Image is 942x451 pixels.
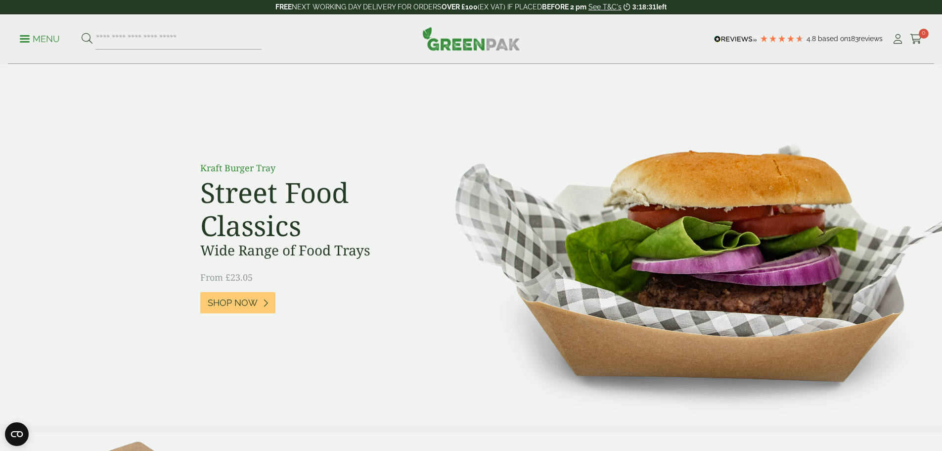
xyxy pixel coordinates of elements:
p: Menu [20,33,60,45]
span: Based on [818,35,848,43]
div: 4.79 Stars [760,34,804,43]
a: Menu [20,33,60,43]
span: 0 [919,29,929,39]
button: Open CMP widget [5,422,29,446]
span: Shop Now [208,298,258,308]
a: See T&C's [588,3,622,11]
i: Cart [910,34,922,44]
span: reviews [858,35,883,43]
a: 0 [910,32,922,47]
a: Shop Now [200,292,275,313]
h2: Street Food Classics [200,176,423,242]
strong: OVER £100 [442,3,478,11]
i: My Account [892,34,904,44]
img: REVIEWS.io [714,36,757,43]
img: Street Food Classics [424,64,942,424]
strong: FREE [275,3,292,11]
p: Kraft Burger Tray [200,161,423,175]
strong: BEFORE 2 pm [542,3,586,11]
span: From £23.05 [200,271,253,283]
img: GreenPak Supplies [422,27,520,50]
h3: Wide Range of Food Trays [200,242,423,259]
span: left [656,3,667,11]
span: 4.8 [807,35,818,43]
span: 183 [848,35,858,43]
span: 3:18:31 [632,3,656,11]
